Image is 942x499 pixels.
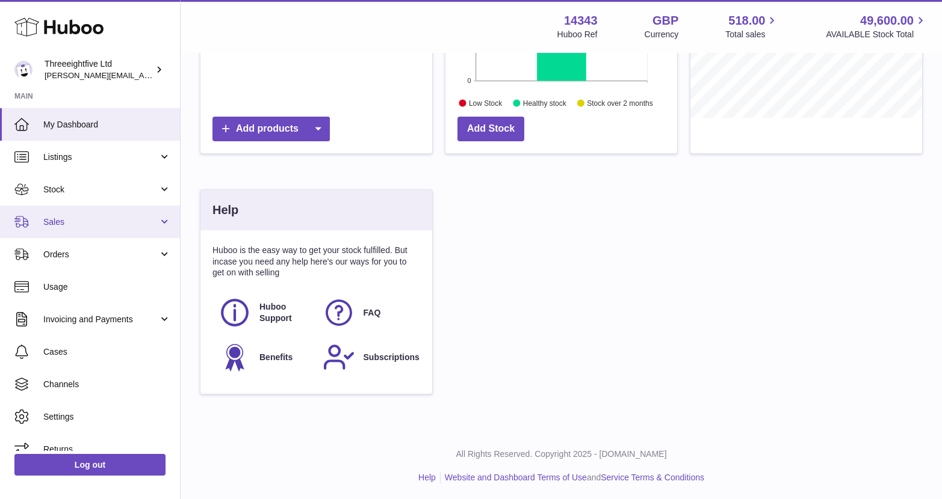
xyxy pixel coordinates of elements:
div: Huboo Ref [557,29,598,40]
li: and [441,472,704,483]
span: Cases [43,346,171,358]
img: james@threeeightfive.co [14,61,33,79]
text: Healthy stock [523,99,567,107]
text: 0.5 [462,47,471,54]
a: 518.00 Total sales [725,13,779,40]
a: FAQ [323,296,415,329]
a: Subscriptions [323,341,415,373]
div: Currency [645,29,679,40]
a: 49,600.00 AVAILABLE Stock Total [826,13,928,40]
p: All Rights Reserved. Copyright 2025 - [DOMAIN_NAME] [190,448,932,460]
text: 0 [467,77,471,84]
a: Log out [14,454,166,476]
text: Stock over 2 months [587,99,652,107]
span: [PERSON_NAME][EMAIL_ADDRESS][DOMAIN_NAME] [45,70,241,80]
span: Sales [43,216,158,228]
span: Usage [43,281,171,293]
a: Benefits [218,341,311,373]
span: My Dashboard [43,119,171,130]
span: Invoicing and Payments [43,314,158,325]
a: Huboo Support [218,296,311,329]
a: Add products [212,117,330,141]
a: Help [418,473,436,482]
span: AVAILABLE Stock Total [826,29,928,40]
span: 49,600.00 [860,13,914,29]
p: Huboo is the easy way to get your stock fulfilled. But incase you need any help here's our ways f... [212,245,420,279]
span: Orders [43,249,158,260]
div: Threeeightfive Ltd [45,58,153,81]
strong: 14343 [564,13,598,29]
span: Total sales [725,29,779,40]
h3: Help [212,202,238,218]
strong: GBP [652,13,678,29]
span: 518.00 [728,13,765,29]
span: Huboo Support [259,301,309,324]
span: Returns [43,444,171,455]
text: Low Stock [469,99,503,107]
span: Listings [43,152,158,163]
span: Subscriptions [364,352,420,363]
a: Service Terms & Conditions [601,473,704,482]
span: Stock [43,184,158,195]
a: Website and Dashboard Terms of Use [445,473,587,482]
span: Channels [43,379,171,390]
a: Add Stock [457,117,524,141]
span: Settings [43,411,171,423]
span: FAQ [364,307,381,319]
span: Benefits [259,352,293,363]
